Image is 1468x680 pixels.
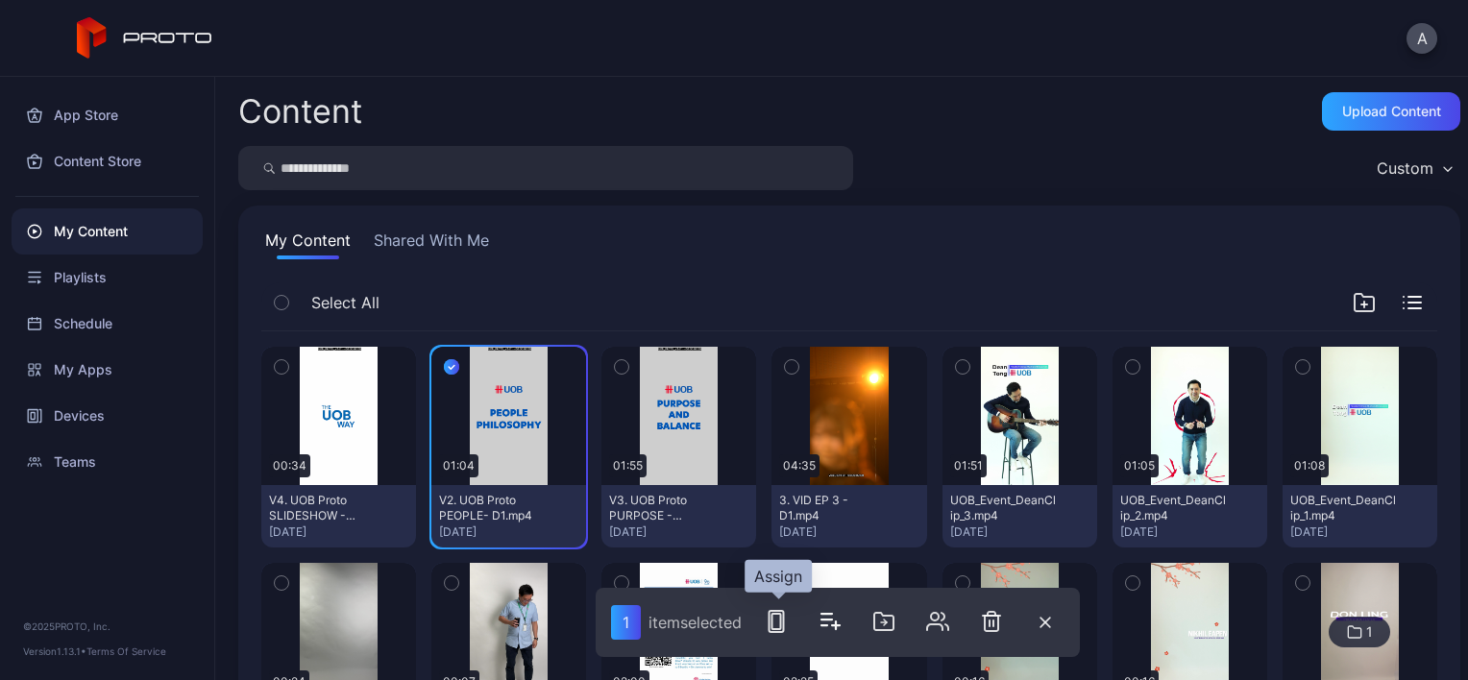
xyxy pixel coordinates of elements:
[269,493,375,523] div: V4. UOB Proto SLIDESHOW - D1.mp4
[1290,524,1430,540] div: [DATE]
[12,439,203,485] a: Teams
[601,485,756,547] button: V3. UOB Proto PURPOSE - D1.mp4[DATE]
[745,560,812,593] div: Assign
[609,493,715,523] div: V3. UOB Proto PURPOSE - D1.mp4
[1113,485,1267,547] button: UOB_Event_DeanClip_2.mp4[DATE]
[1283,485,1437,547] button: UOB_Event_DeanClip_1.mp4[DATE]
[12,138,203,184] a: Content Store
[1366,623,1373,641] div: 1
[12,255,203,301] a: Playlists
[86,645,166,657] a: Terms Of Service
[12,347,203,393] a: My Apps
[950,524,1089,540] div: [DATE]
[611,605,641,640] div: 1
[648,613,742,632] div: item selected
[1120,493,1226,523] div: UOB_Event_DeanClip_2.mp4
[1377,158,1433,178] div: Custom
[12,301,203,347] a: Schedule
[269,524,408,540] div: [DATE]
[238,95,362,128] div: Content
[439,493,545,523] div: V2. UOB Proto PEOPLE- D1.mp4
[311,291,379,314] span: Select All
[609,524,748,540] div: [DATE]
[1120,524,1260,540] div: [DATE]
[261,485,416,547] button: V4. UOB Proto SLIDESHOW - D1.mp4[DATE]
[950,493,1056,523] div: UOB_Event_DeanClip_3.mp4
[12,208,203,255] a: My Content
[942,485,1097,547] button: UOB_Event_DeanClip_3.mp4[DATE]
[431,485,586,547] button: V2. UOB Proto PEOPLE- D1.mp4[DATE]
[12,92,203,138] a: App Store
[12,393,203,439] a: Devices
[1290,493,1396,523] div: UOB_Event_DeanClip_1.mp4
[1367,146,1460,190] button: Custom
[1322,92,1460,131] button: Upload Content
[370,229,493,259] button: Shared With Me
[23,619,191,634] div: © 2025 PROTO, Inc.
[1407,23,1437,54] button: A
[23,645,86,657] span: Version 1.13.1 •
[1342,104,1441,119] div: Upload Content
[439,524,578,540] div: [DATE]
[779,524,918,540] div: [DATE]
[261,229,355,259] button: My Content
[771,485,926,547] button: 3. VID EP 3 - D1.mp4[DATE]
[779,493,885,523] div: 3. VID EP 3 - D1.mp4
